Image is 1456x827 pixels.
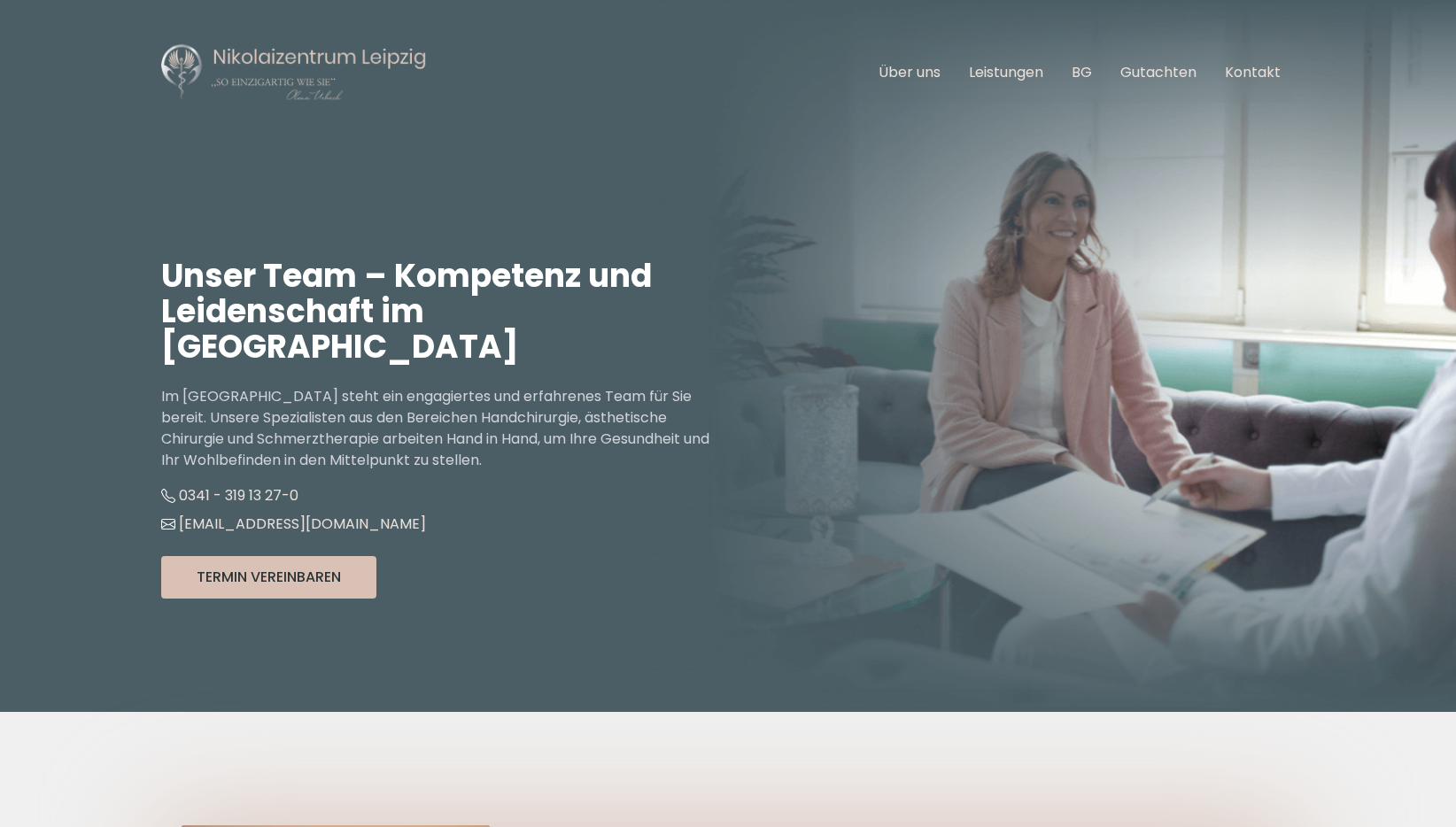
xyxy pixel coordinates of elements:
a: 0341 - 319 13 27-0 [161,485,298,506]
button: Termin Vereinbaren [161,556,376,599]
a: Leistungen [969,62,1043,82]
a: Gutachten [1120,62,1197,82]
a: Kontakt [1225,62,1281,82]
p: Im [GEOGRAPHIC_DATA] steht ein engagiertes und erfahrenes Team für Sie bereit. Unsere Spezialiste... [161,386,728,471]
h1: Unser Team – Kompetenz und Leidenschaft im [GEOGRAPHIC_DATA] [161,259,728,365]
a: [EMAIL_ADDRESS][DOMAIN_NAME] [161,514,426,534]
a: Über uns [879,62,941,82]
a: BG [1072,62,1092,82]
img: Nikolaizentrum Leipzig Logo [161,43,427,103]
